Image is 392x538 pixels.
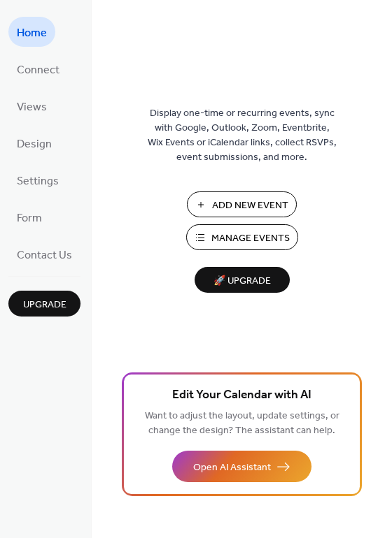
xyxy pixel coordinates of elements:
[8,291,80,317] button: Upgrade
[211,231,290,246] span: Manage Events
[148,106,337,165] span: Display one-time or recurring events, sync with Google, Outlook, Zoom, Eventbrite, Wix Events or ...
[17,245,72,266] span: Contact Us
[193,460,271,475] span: Open AI Assistant
[23,298,66,312] span: Upgrade
[8,165,67,195] a: Settings
[17,22,47,44] span: Home
[8,17,55,47] a: Home
[212,198,288,213] span: Add New Event
[8,91,55,121] a: Views
[8,239,80,269] a: Contact Us
[17,133,52,155] span: Design
[195,267,290,293] button: 🚀 Upgrade
[8,54,68,84] a: Connect
[8,202,50,232] a: Form
[187,191,297,217] button: Add New Event
[186,224,298,250] button: Manage Events
[17,96,47,118] span: Views
[17,170,59,192] span: Settings
[203,272,281,291] span: 🚀 Upgrade
[172,451,311,482] button: Open AI Assistant
[145,407,339,440] span: Want to adjust the layout, update settings, or change the design? The assistant can help.
[17,59,59,81] span: Connect
[17,208,42,229] span: Form
[172,386,311,405] span: Edit Your Calendar with AI
[8,128,60,158] a: Design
